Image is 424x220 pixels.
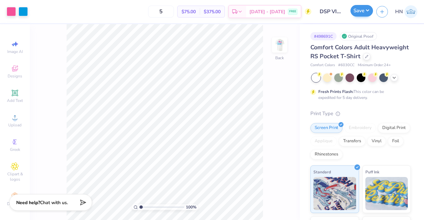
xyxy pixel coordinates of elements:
[344,123,376,133] div: Embroidery
[340,32,377,40] div: Original Proof
[275,55,284,61] div: Back
[313,168,331,175] span: Standard
[40,199,68,206] span: Chat with us.
[186,204,196,210] span: 100 %
[339,136,365,146] div: Transfers
[3,171,26,182] span: Clipart & logos
[8,73,22,79] span: Designs
[249,8,285,15] span: [DATE] - [DATE]
[338,63,354,68] span: # 6030CC
[365,177,408,210] img: Puff Ink
[310,110,411,117] div: Print Type
[395,5,417,18] a: HN
[204,8,221,15] span: $375.00
[365,168,379,175] span: Puff Ink
[318,89,353,94] strong: Fresh Prints Flash:
[395,8,403,16] span: HN
[318,89,400,101] div: This color can be expedited for 5 day delivery.
[7,98,23,103] span: Add Text
[7,49,23,54] span: Image AI
[16,199,40,206] strong: Need help?
[7,201,23,206] span: Decorate
[367,136,386,146] div: Vinyl
[182,8,196,15] span: $75.00
[310,63,335,68] span: Comfort Colors
[148,6,174,18] input: – –
[10,147,20,152] span: Greek
[310,136,337,146] div: Applique
[310,43,409,60] span: Comfort Colors Adult Heavyweight RS Pocket T-Shirt
[358,63,391,68] span: Minimum Order: 24 +
[315,5,347,18] input: Untitled Design
[404,5,417,18] img: Huda Nadeem
[378,123,410,133] div: Digital Print
[310,150,343,159] div: Rhinestones
[289,9,296,14] span: FREE
[350,5,373,17] button: Save
[388,136,403,146] div: Foil
[8,122,22,128] span: Upload
[310,32,337,40] div: # 498691C
[273,38,286,52] img: Back
[313,177,356,210] img: Standard
[310,123,343,133] div: Screen Print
